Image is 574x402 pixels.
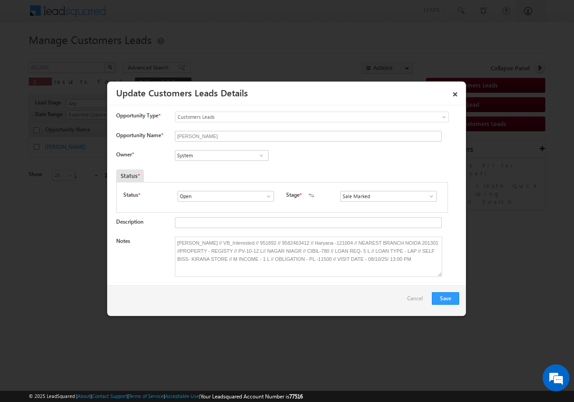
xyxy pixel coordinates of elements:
span: 77516 [289,393,303,400]
a: × [448,85,463,100]
label: Description [116,218,143,225]
span: Your Leadsquared Account Number is [200,393,303,400]
a: Show All Items [261,192,272,201]
input: Type to Search [340,191,437,202]
div: Status [116,169,144,182]
input: Type to Search [175,150,269,161]
label: Notes [116,238,130,244]
a: Show All Items [423,192,435,201]
label: Opportunity Name [116,132,163,138]
label: Stage [286,191,300,199]
label: Status [123,191,138,199]
span: © 2025 LeadSquared | | | | | [29,392,303,401]
a: Cancel [407,292,427,309]
a: Show All Items [256,151,267,160]
a: About [78,393,91,399]
label: Owner [116,151,134,158]
a: Update Customers Leads Details [116,86,248,99]
a: Terms of Service [129,393,164,399]
input: Type to Search [178,191,274,202]
a: Customers Leads [175,112,449,122]
span: Customers Leads [175,113,412,121]
a: Acceptable Use [165,393,199,399]
a: Contact Support [92,393,127,399]
button: Save [432,292,459,305]
span: Opportunity Type [116,112,158,120]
